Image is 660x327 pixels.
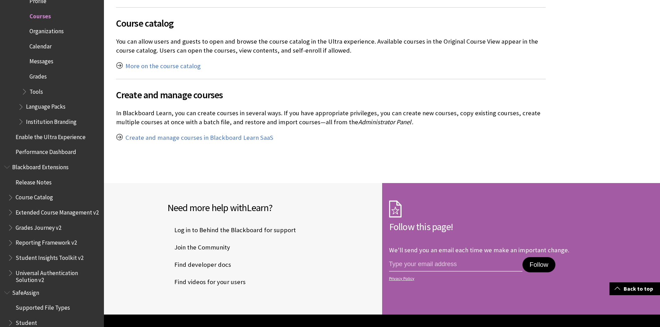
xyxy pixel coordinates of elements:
span: Calendar [29,40,52,50]
a: Find videos for your users [167,277,247,287]
span: SafeAssign [12,287,39,296]
a: Privacy Policy [389,276,595,281]
span: Institution Branding [26,116,77,125]
span: Find developer docs [167,260,231,270]
span: Grades [29,71,47,80]
p: You can allow users and guests to open and browse the course catalog in the Ultra experience. Ava... [116,37,546,55]
span: Messages [29,56,53,65]
span: Extended Course Management v2 [16,207,99,216]
span: Log in to Behind the Blackboard for support [167,225,296,235]
span: Find videos for your users [167,277,246,287]
input: email address [389,257,523,272]
a: Join the Community [167,242,231,253]
span: Student [16,317,37,326]
span: Student Insights Toolkit v2 [16,252,83,261]
img: Subscription Icon [389,200,402,218]
a: Create and manage courses in Blackboard Learn SaaS [125,134,273,142]
span: Learn [247,201,269,214]
span: Universal Authentication Solution v2 [16,267,99,283]
span: Blackboard Extensions [12,161,69,171]
span: Tools [29,86,43,95]
span: Performance Dashboard [16,146,76,156]
span: Release Notes [16,176,52,186]
span: Courses [29,10,51,20]
span: Course Catalog [16,192,53,201]
a: Log in to Behind the Blackboard for support [167,225,297,235]
span: Course catalog [116,16,546,30]
p: In Blackboard Learn, you can create courses in several ways. If you have appropriate privileges, ... [116,109,546,127]
h2: Follow this page! [389,219,597,234]
span: Create and manage courses [116,88,546,102]
span: Join the Community [167,242,230,253]
a: Back to top [609,282,660,295]
span: Organizations [29,25,64,35]
h2: Need more help with ? [167,200,375,215]
p: We'll send you an email each time we make an important change. [389,246,569,254]
span: Language Packs [26,101,65,110]
a: Find developer docs [167,260,232,270]
nav: Book outline for Blackboard Extensions [4,161,100,283]
span: Supported File Types [16,302,70,311]
span: Grades Journey v2 [16,222,61,231]
a: More on the course catalog [125,62,201,70]
button: Follow [522,257,555,272]
span: Administrator Panel [358,118,411,126]
span: Reporting Framework v2 [16,237,77,246]
span: Enable the Ultra Experience [16,131,86,140]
